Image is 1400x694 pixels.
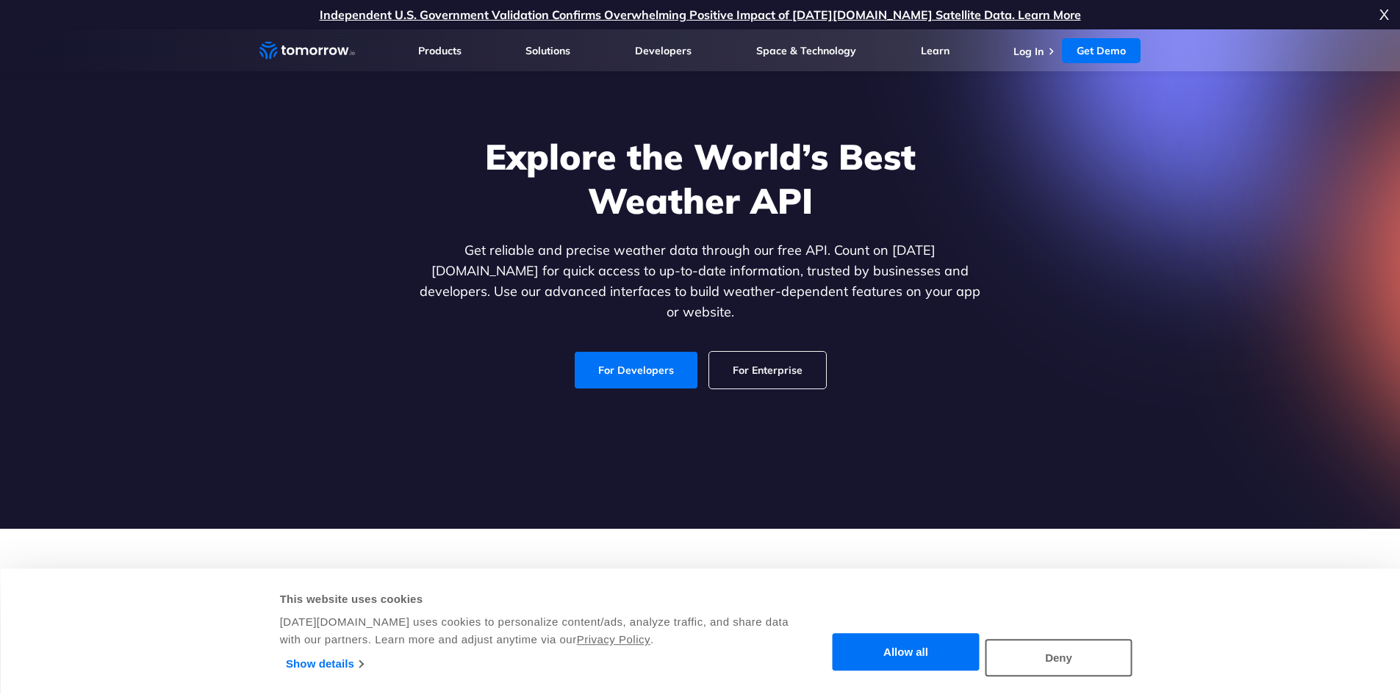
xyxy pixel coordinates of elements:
a: Space & Technology [756,44,856,57]
a: Products [418,44,462,57]
p: Get reliable and precise weather data through our free API. Count on [DATE][DOMAIN_NAME] for quic... [417,240,984,322]
a: Home link [259,40,355,62]
div: This website uses cookies [280,590,791,608]
button: Deny [986,639,1132,676]
button: Allow all [833,634,980,671]
a: Get Demo [1062,38,1141,63]
a: For Developers [575,352,697,388]
a: Independent U.S. Government Validation Confirms Overwhelming Positive Impact of [DATE][DOMAIN_NAM... [320,7,1081,22]
a: For Enterprise [709,352,826,388]
a: Developers [635,44,692,57]
a: Show details [286,653,363,675]
a: Privacy Policy [577,633,650,646]
h1: Explore the World’s Best Weather API [417,134,984,223]
div: [DATE][DOMAIN_NAME] uses cookies to personalize content/ads, analyze traffic, and share data with... [280,613,791,648]
a: Solutions [525,44,570,57]
a: Log In [1013,45,1044,58]
a: Learn [921,44,950,57]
